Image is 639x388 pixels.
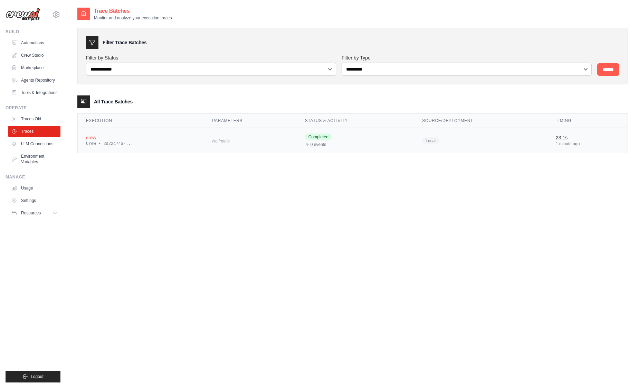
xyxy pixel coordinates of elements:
h3: Filter Trace Batches [103,39,146,46]
span: Completed [305,133,332,140]
span: Resources [21,210,41,216]
div: 23.1s [556,134,619,141]
th: Timing [547,114,628,128]
div: No inputs [212,136,288,145]
div: Build [6,29,60,35]
div: Crew • 2d22c74a-... [86,141,195,147]
a: Crew Studio [8,50,60,61]
th: Execution [78,114,204,128]
span: 0 events [311,142,326,147]
a: LLM Connections [8,138,60,149]
a: Usage [8,183,60,194]
p: Monitor and analyze your execution traces [94,15,172,21]
h3: All Trace Batches [94,98,133,105]
tr: View details for crew execution [78,128,628,153]
a: Automations [8,37,60,48]
button: Resources [8,207,60,219]
label: Filter by Type [342,54,592,61]
img: Logo [6,8,40,21]
button: Logout [6,371,60,382]
th: Status & Activity [297,114,414,128]
a: Traces [8,126,60,137]
th: Parameters [204,114,296,128]
div: crew [86,134,195,141]
a: Settings [8,195,60,206]
th: Source/Deployment [414,114,547,128]
a: Traces Old [8,113,60,124]
span: No inputs [212,139,230,144]
a: Tools & Integrations [8,87,60,98]
a: Environment Variables [8,151,60,167]
div: Operate [6,105,60,111]
div: Manage [6,174,60,180]
div: 1 minute ago [556,141,619,147]
span: Logout [31,374,44,379]
a: Agents Repository [8,75,60,86]
h2: Trace Batches [94,7,172,15]
label: Filter by Status [86,54,336,61]
a: Marketplace [8,62,60,73]
span: Local [422,137,439,144]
